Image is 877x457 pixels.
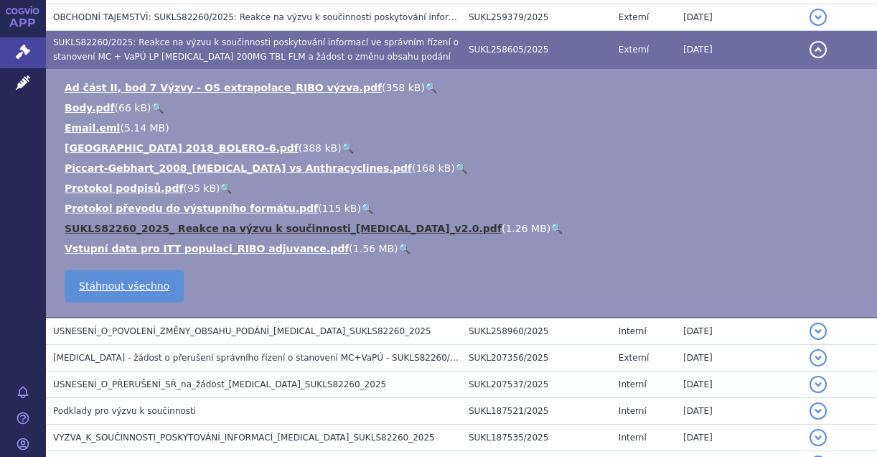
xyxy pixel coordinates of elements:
a: Body.pdf [65,102,115,114]
span: Kisqali - žádost o přerušení správního řízení o stanovení MC+VaPÚ - SUKLS82260/2025 [53,353,472,363]
a: Piccart-Gebhart_2008_[MEDICAL_DATA] vs Anthracyclines.pdf [65,162,412,174]
span: USNESENÍ_O_POVOLENÍ_ZMĚNY_OBSAHU_PODÁNÍ_KISQALI_SUKLS82260_2025 [53,326,431,336]
td: [DATE] [676,425,802,451]
td: SUKL258960/2025 [461,318,611,345]
span: Interní [619,379,647,389]
span: 358 kB [386,82,421,93]
span: 168 kB [416,162,451,174]
a: [GEOGRAPHIC_DATA] 2018_BOLERO-6.pdf [65,142,299,154]
span: Externí [619,45,649,55]
li: ( ) [65,181,863,195]
a: 🔍 [361,203,373,214]
td: SUKL187535/2025 [461,425,611,451]
span: Podklady pro výzvu k součinnosti [53,406,196,416]
td: [DATE] [676,345,802,371]
span: 1.56 MB [353,243,394,254]
li: ( ) [65,80,863,95]
td: SUKL258605/2025 [461,31,611,69]
button: detail [810,9,827,26]
li: ( ) [65,141,863,155]
button: detail [810,349,827,366]
span: 1.26 MB [505,223,546,234]
li: ( ) [65,121,863,135]
td: SUKL259379/2025 [461,4,611,31]
button: detail [810,41,827,58]
li: ( ) [65,101,863,115]
span: Externí [619,353,649,363]
span: 115 kB [322,203,357,214]
span: USNESENÍ_O_PŘERUŠENÍ_SŘ_na_žádost_KISQALI_SUKLS82260_2025 [53,379,386,389]
button: detail [810,376,827,393]
a: SUKLS82260_2025_ Reakce na výzvu k součinnosti_[MEDICAL_DATA]_v2.0.pdf [65,223,502,234]
a: 🔍 [455,162,467,174]
a: Email.eml [65,122,120,134]
a: 🔍 [398,243,411,254]
td: [DATE] [676,31,802,69]
span: SUKLS82260/2025: Reakce na výzvu k součinnosti poskytování informací ve správním řízení o stanove... [53,37,459,62]
button: detail [810,402,827,420]
li: ( ) [65,161,863,175]
a: Protokol převodu do výstupního formátu.pdf [65,203,318,214]
button: detail [810,323,827,340]
li: ( ) [65,241,863,256]
button: detail [810,429,827,446]
td: [DATE] [676,371,802,398]
a: 🔍 [342,142,354,154]
span: Interní [619,406,647,416]
span: 388 kB [302,142,337,154]
td: SUKL207537/2025 [461,371,611,398]
a: 🔍 [220,183,232,194]
a: Stáhnout všechno [65,270,184,303]
span: 66 kB [118,102,147,114]
a: Vstupní data pro ITT populaci_RIBO adjuvance.pdf [65,243,349,254]
a: Ad část II, bod 7 Výzvy - OS extrapolace_RIBO výzva.pdf [65,82,382,93]
td: [DATE] [676,398,802,425]
a: 🔍 [151,102,164,114]
li: ( ) [65,201,863,216]
li: ( ) [65,221,863,236]
td: [DATE] [676,318,802,345]
td: SUKL187521/2025 [461,398,611,425]
a: 🔍 [425,82,437,93]
span: Interní [619,433,647,443]
span: VÝZVA_K_SOUČINNOSTI_POSKYTOVÁNÍ_INFORMACÍ_KISQALI_SUKLS82260_2025 [53,433,435,443]
td: [DATE] [676,4,802,31]
span: Externí [619,12,649,22]
a: 🔍 [550,223,563,234]
span: 95 kB [187,183,216,194]
a: Protokol podpisů.pdf [65,183,184,194]
td: SUKL207356/2025 [461,345,611,371]
span: Interní [619,326,647,336]
span: 5.14 MB [124,122,165,134]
